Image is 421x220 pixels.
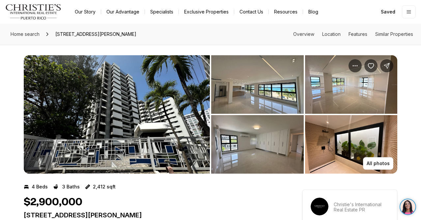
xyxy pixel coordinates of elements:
[364,59,378,72] button: Save Property: 1507 ASHFORD AVENUE #201
[305,55,398,114] button: View image gallery
[101,7,145,16] a: Our Advantage
[349,31,367,37] a: Skip to: Features
[53,182,80,192] button: 3 Baths
[293,32,413,37] nav: Page section menu
[334,202,389,212] p: Christie's International Real Estate PR
[211,115,304,174] button: View image gallery
[70,7,101,16] a: Our Story
[303,7,323,16] a: Blog
[32,184,48,189] p: 4 Beds
[381,9,395,14] span: Saved
[322,31,341,37] a: Skip to: Location
[145,7,179,16] a: Specialists
[62,184,80,189] p: 3 Baths
[24,211,279,219] p: [STREET_ADDRESS][PERSON_NAME]
[349,59,362,72] button: Property options
[53,29,139,39] span: [STREET_ADDRESS][PERSON_NAME]
[367,161,390,166] p: All photos
[211,55,397,174] li: 2 of 3
[8,29,42,39] a: Home search
[24,196,82,208] h1: $2,900,000
[377,5,399,18] a: Saved
[93,184,116,189] p: 2,412 sqft
[24,55,210,174] button: View image gallery
[24,55,210,174] li: 1 of 3
[11,31,40,37] span: Home search
[24,55,397,174] div: Listing Photos
[293,31,314,37] a: Skip to: Overview
[211,55,304,114] button: View image gallery
[4,4,19,19] img: be3d4b55-7850-4bcb-9297-a2f9cd376e78.png
[375,31,413,37] a: Skip to: Similar Properties
[363,157,393,170] button: All photos
[5,4,62,20] img: logo
[305,115,398,174] button: View image gallery
[234,7,268,16] button: Contact Us
[380,59,393,72] button: Share Property: 1507 ASHFORD AVENUE #201
[179,7,234,16] a: Exclusive Properties
[402,5,416,18] button: Open menu
[269,7,303,16] a: Resources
